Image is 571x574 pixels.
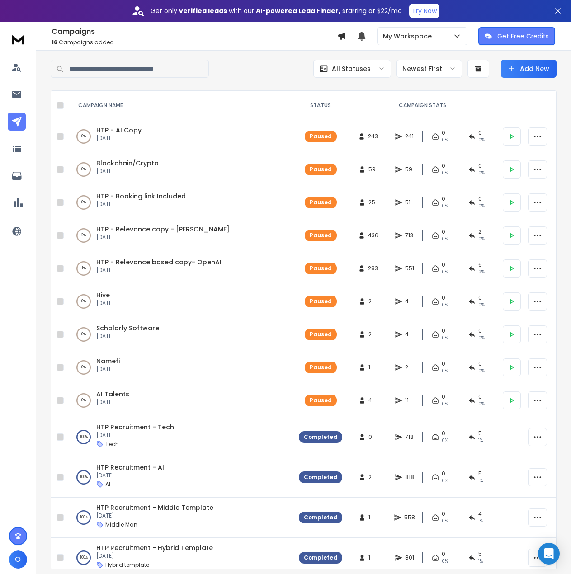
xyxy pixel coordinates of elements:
span: 818 [405,474,414,481]
button: Newest First [396,60,462,78]
span: 0 [478,393,482,400]
p: [DATE] [96,432,174,439]
span: 2 % [478,268,485,276]
td: 2%HTP - Relevance copy - [PERSON_NAME][DATE] [67,219,293,252]
span: 1 [368,514,378,521]
span: 0% [442,400,448,408]
span: Namefi [96,357,120,366]
span: 2 [368,298,378,305]
span: 25 [368,199,378,206]
p: 1 % [82,264,86,273]
p: 0 % [81,198,86,207]
p: Try Now [412,6,437,15]
span: 4 [405,298,414,305]
span: 0 [478,195,482,202]
span: 0 % [478,136,485,144]
span: 718 [405,433,414,441]
p: 0 % [81,165,86,174]
span: Hive [96,291,110,300]
span: 2 [368,474,378,481]
span: 0% [442,136,448,144]
span: 0 [478,360,482,367]
a: HTP - Booking link Included [96,192,186,201]
p: [DATE] [96,366,120,373]
p: [DATE] [96,201,186,208]
span: 0% [442,367,448,375]
p: 100 % [80,433,88,442]
span: 0 % [478,169,485,177]
td: 0%Blockchain/Crypto[DATE] [67,153,293,186]
th: STATUS [293,91,348,120]
span: 59 [368,166,378,173]
td: 0%HTP - AI Copy[DATE] [67,120,293,153]
p: [DATE] [96,300,114,307]
button: Try Now [409,4,439,18]
div: Open Intercom Messenger [538,543,560,565]
p: [DATE] [96,267,222,274]
span: HTP Recruitment - Tech [96,423,174,432]
td: 1%HTP - Relevance based copy- OpenAI[DATE] [67,252,293,285]
p: 0 % [81,297,86,306]
span: 1 % [478,477,483,485]
span: 5 [478,550,482,558]
span: 0 [442,393,445,400]
p: AI [105,481,110,488]
span: 0% [442,301,448,309]
span: 0% [442,477,448,485]
p: 100 % [80,553,88,562]
td: 0%AI Talents[DATE] [67,384,293,417]
p: [DATE] [96,135,142,142]
p: [DATE] [96,333,159,340]
a: HTP Recruitment - Middle Template [96,503,213,512]
img: logo [9,31,27,47]
span: 0 [442,162,445,169]
p: Tech [105,441,119,448]
td: 0%Hive[DATE] [67,285,293,318]
span: 4 [405,331,414,338]
span: 0 % [478,367,485,375]
span: 551 [405,265,414,272]
button: Get Free Credits [478,27,555,45]
span: 5 [478,470,482,477]
span: 1 [368,554,378,561]
h1: Campaigns [52,26,337,37]
span: 0 [478,327,482,334]
td: 0%HTP - Booking link Included[DATE] [67,186,293,219]
span: 0 [442,430,445,437]
span: 0 [442,327,445,334]
p: 0 % [81,363,86,372]
span: 0 % [478,334,485,342]
td: 100%HTP Recruitment - Middle Template[DATE]Middle Man [67,498,293,538]
span: 0% [442,437,448,444]
span: 801 [405,554,414,561]
div: Completed [304,474,337,481]
span: 1 % [478,558,483,565]
span: 1 [368,364,378,371]
div: Paused [310,232,332,239]
span: 0 [442,228,445,235]
strong: verified leads [179,6,227,15]
span: 0 [442,129,445,136]
td: 100%HTP Recruitment - AI[DATE]AI [67,457,293,498]
span: 0 [478,162,482,169]
th: CAMPAIGN NAME [67,91,293,120]
div: Paused [310,364,332,371]
span: 0 [478,129,482,136]
td: 0%Namefi[DATE] [67,351,293,384]
span: 0 [442,510,445,518]
div: Completed [304,433,337,441]
span: HTP - Relevance copy - [PERSON_NAME] [96,225,230,234]
td: 100%HTP Recruitment - Tech[DATE]Tech [67,417,293,457]
p: Hybrid template [105,561,149,569]
span: 0 [442,195,445,202]
p: [DATE] [96,472,164,479]
span: 2 [368,331,378,338]
p: Middle Man [105,521,137,528]
span: 0% [442,202,448,210]
span: HTP - AI Copy [96,126,142,135]
span: 283 [368,265,378,272]
span: Scholarly Software [96,324,159,333]
a: Blockchain/Crypto [96,159,159,168]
